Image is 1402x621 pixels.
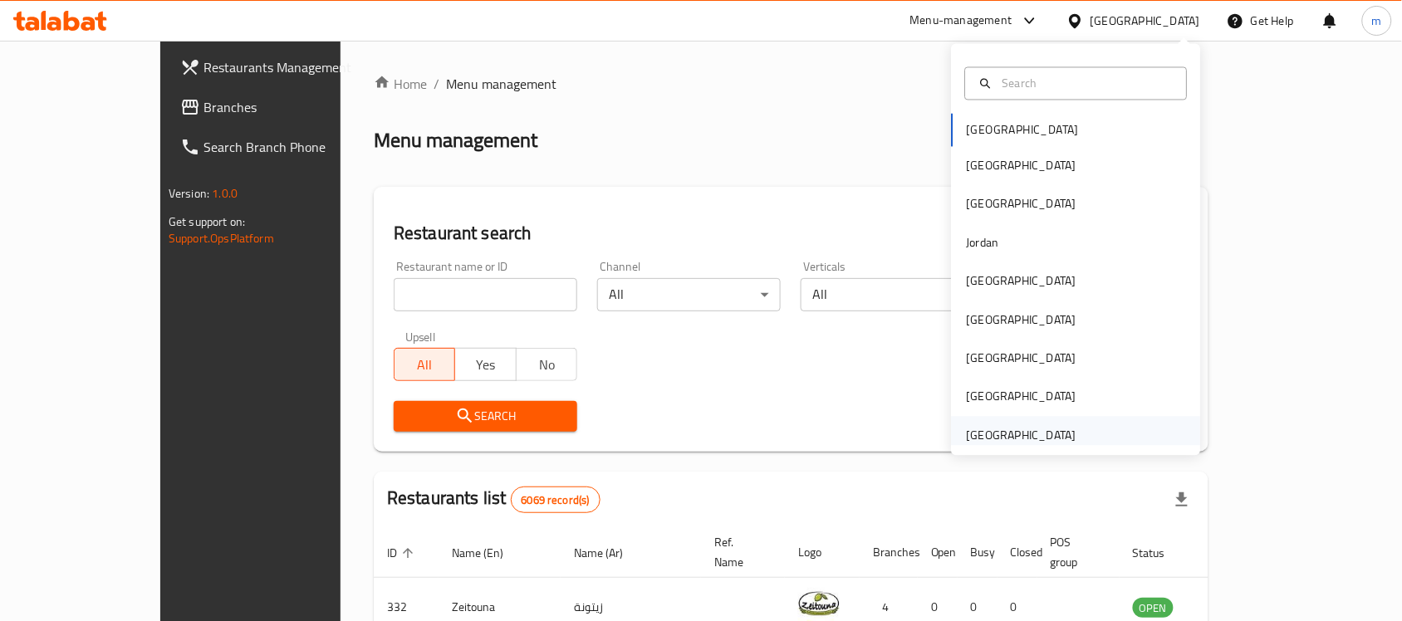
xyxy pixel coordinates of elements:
[374,127,537,154] h2: Menu management
[203,137,381,157] span: Search Branch Phone
[387,543,419,563] span: ID
[1133,598,1174,618] div: OPEN
[967,233,999,252] div: Jordan
[169,227,274,249] a: Support.OpsPlatform
[167,127,395,167] a: Search Branch Phone
[1051,532,1100,572] span: POS group
[1372,12,1382,30] span: m
[512,492,600,508] span: 6069 record(s)
[407,406,564,427] span: Search
[958,527,998,578] th: Busy
[1133,543,1187,563] span: Status
[394,401,577,432] button: Search
[967,350,1076,368] div: [GEOGRAPHIC_DATA]
[967,388,1076,406] div: [GEOGRAPHIC_DATA]
[516,348,577,381] button: No
[523,353,571,377] span: No
[394,278,577,311] input: Search for restaurant name or ID..
[462,353,509,377] span: Yes
[574,543,645,563] span: Name (Ar)
[401,353,449,377] span: All
[967,195,1076,213] div: [GEOGRAPHIC_DATA]
[597,278,781,311] div: All
[714,532,765,572] span: Ref. Name
[452,543,525,563] span: Name (En)
[996,74,1177,92] input: Search
[918,527,958,578] th: Open
[203,57,381,77] span: Restaurants Management
[967,272,1076,291] div: [GEOGRAPHIC_DATA]
[910,11,1012,31] div: Menu-management
[169,183,209,204] span: Version:
[405,331,436,343] label: Upsell
[394,221,1189,246] h2: Restaurant search
[1162,480,1202,520] div: Export file
[446,74,556,94] span: Menu management
[169,211,245,232] span: Get support on:
[434,74,439,94] li: /
[394,348,455,381] button: All
[212,183,238,204] span: 1.0.0
[1091,12,1200,30] div: [GEOGRAPHIC_DATA]
[203,97,381,117] span: Branches
[511,487,601,513] div: Total records count
[785,527,860,578] th: Logo
[967,426,1076,444] div: [GEOGRAPHIC_DATA]
[801,278,984,311] div: All
[1133,599,1174,618] span: OPEN
[998,527,1037,578] th: Closed
[167,87,395,127] a: Branches
[387,486,601,513] h2: Restaurants list
[374,74,1208,94] nav: breadcrumb
[374,74,427,94] a: Home
[967,310,1076,329] div: [GEOGRAPHIC_DATA]
[167,47,395,87] a: Restaurants Management
[967,157,1076,175] div: [GEOGRAPHIC_DATA]
[454,348,516,381] button: Yes
[860,527,918,578] th: Branches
